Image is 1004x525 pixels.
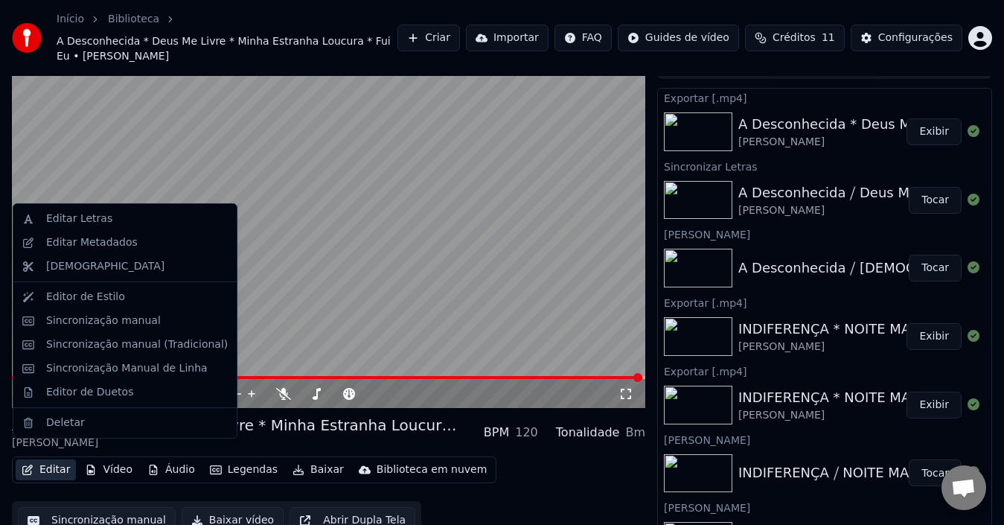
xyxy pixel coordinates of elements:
[46,361,208,376] div: Sincronização Manual de Linha
[745,25,845,51] button: Créditos11
[618,25,739,51] button: Guides de vídeo
[46,337,228,352] div: Sincronização manual (Tradicional)
[57,12,397,64] nav: breadcrumb
[515,424,538,442] div: 120
[658,225,991,243] div: [PERSON_NAME]
[909,187,962,214] button: Tocar
[12,436,458,451] div: [PERSON_NAME]
[554,25,612,51] button: FAQ
[658,293,991,311] div: Exportar [.mp4]
[484,424,509,442] div: BPM
[79,459,138,480] button: Vídeo
[57,12,84,27] a: Início
[46,259,164,274] div: [DEMOGRAPHIC_DATA]
[46,314,161,328] div: Sincronização manual
[658,362,991,380] div: Exportar [.mp4]
[658,157,991,175] div: Sincronizar Letras
[822,31,835,45] span: 11
[12,23,42,53] img: youka
[466,25,549,51] button: Importar
[46,290,125,305] div: Editor de Estilo
[141,459,201,480] button: Áudio
[556,424,620,442] div: Tonalidade
[941,465,986,510] a: Bate-papo aberto
[851,25,962,51] button: Configurações
[57,34,397,64] span: A Desconhecida * Deus Me Livre * Minha Estranha Loucura * Fui Eu • [PERSON_NAME]
[16,459,76,480] button: Editar
[12,415,458,436] div: A Desconhecida * Deus Me Livre * Minha Estranha Loucura * Fui Eu
[909,459,962,486] button: Tocar
[658,430,991,448] div: [PERSON_NAME]
[907,392,962,419] button: Exibir
[204,459,284,480] button: Legendas
[907,118,962,145] button: Exibir
[658,498,991,516] div: [PERSON_NAME]
[878,31,953,45] div: Configurações
[907,323,962,350] button: Exibir
[46,385,133,400] div: Editor de Duetos
[625,424,645,442] div: Bm
[46,235,138,250] div: Editar Metadados
[397,25,460,51] button: Criar
[46,416,85,430] div: Deletar
[377,462,487,477] div: Biblioteca em nuvem
[108,12,159,27] a: Biblioteca
[287,459,350,480] button: Baixar
[658,89,991,106] div: Exportar [.mp4]
[46,211,112,226] div: Editar Letras
[909,255,962,281] button: Tocar
[773,31,816,45] span: Créditos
